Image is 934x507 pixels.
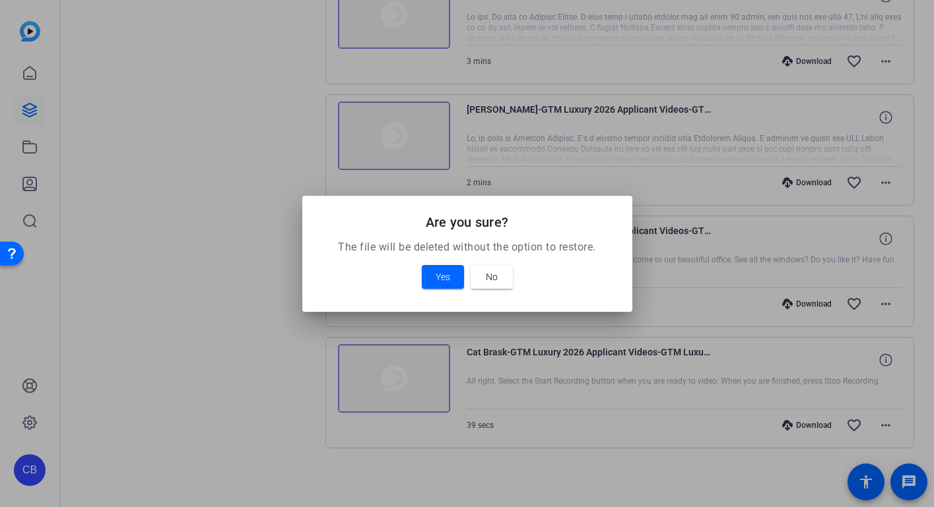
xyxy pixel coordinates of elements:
[422,265,464,289] button: Yes
[318,239,617,255] p: The file will be deleted without the option to restore.
[318,212,617,233] h2: Are you sure?
[471,265,513,289] button: No
[436,269,450,285] span: Yes
[486,269,498,285] span: No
